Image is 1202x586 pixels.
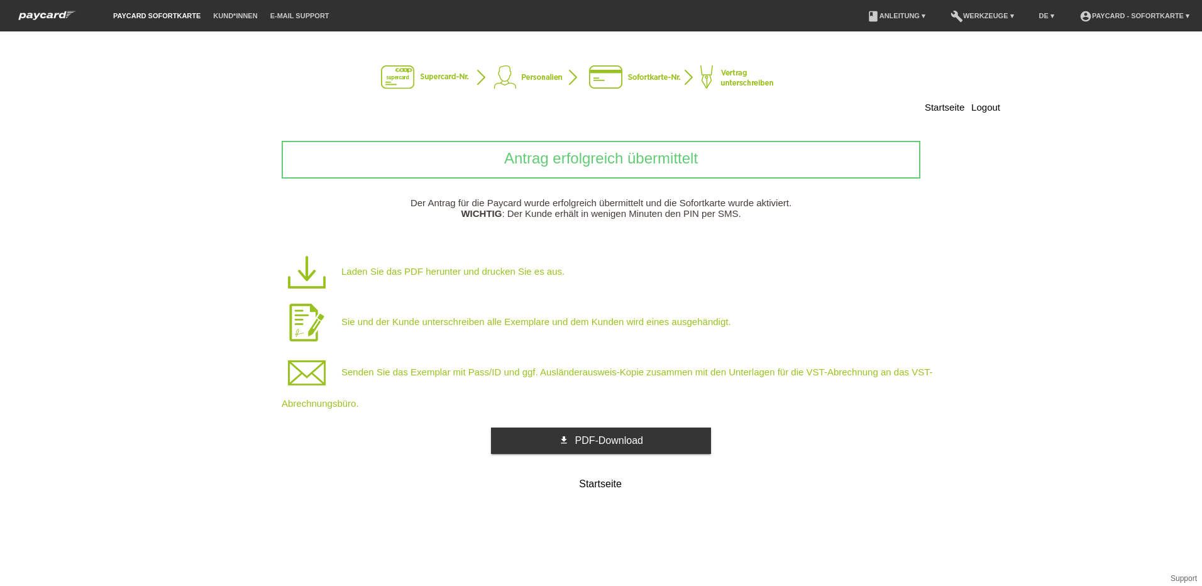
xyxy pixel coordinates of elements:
p: Sie und der Kunde unterschreiben alle Exemplare und dem Kunden wird eines ausgehändigt. [282,297,961,348]
a: Support [1171,574,1197,583]
img: instantcard-v2-de-4.png [381,65,821,91]
a: DE ▾ [1033,12,1061,19]
a: account_circlepaycard - Sofortkarte ▾ [1073,12,1196,19]
b: WICHTIG [461,208,502,219]
a: bookAnleitung ▾ [861,12,932,19]
a: Startseite [491,475,711,495]
img: paycard Sofortkarte [13,9,82,22]
i: account_circle [1079,10,1092,23]
img: icon-sign.png [282,297,332,348]
a: get_app PDF-Download [491,428,711,454]
a: paycard Sofortkarte [107,12,207,19]
i: get_app [559,435,569,445]
div: Antrag erfolgreich übermittelt [282,141,920,179]
p: Der Antrag für die Paycard wurde erfolgreich übermittelt und die Sofortkarte wurde aktiviert. : D... [202,197,1000,219]
a: E-Mail Support [264,12,336,19]
a: Kund*innen [207,12,263,19]
a: Logout [971,102,1000,113]
a: paycard Sofortkarte [13,14,82,24]
img: icon-download.png [282,247,332,297]
p: Laden Sie das PDF herunter und drucken Sie es aus. [282,247,961,297]
a: buildWerkzeuge ▾ [944,12,1020,19]
a: Startseite [925,102,964,113]
p: Senden Sie das Exemplar mit Pass/ID und ggf. Ausländerausweis-Kopie zusammen mit den Unterlagen f... [282,348,961,409]
i: build [951,10,963,23]
span: PDF-Download [575,435,642,446]
i: book [867,10,879,23]
img: icon-mail.png [282,348,332,398]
